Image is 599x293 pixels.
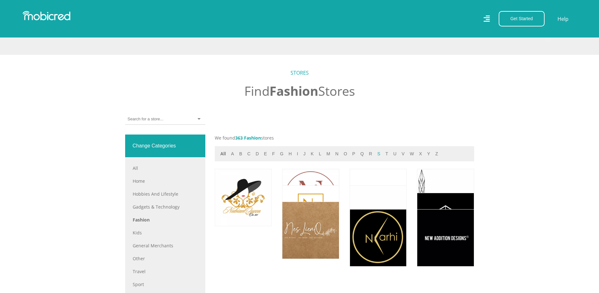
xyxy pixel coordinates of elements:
button: y [425,150,432,158]
button: x [417,150,424,158]
button: v [400,150,406,158]
a: Gadgets & Technology [133,204,198,210]
button: o [342,150,349,158]
a: Sport [133,281,198,288]
img: Mobicred [23,11,70,20]
button: a [229,150,236,158]
button: i [295,150,300,158]
button: m [324,150,332,158]
a: Other [133,255,198,262]
a: General Merchants [133,242,198,249]
h2: Find Stores [125,83,474,99]
button: k [309,150,315,158]
button: j [302,150,308,158]
button: g [278,150,285,158]
span: 363 [235,135,243,141]
button: u [391,150,398,158]
button: p [350,150,357,158]
a: Hobbies and Lifestyle [133,191,198,197]
button: l [317,150,323,158]
button: s [375,150,382,158]
button: w [408,150,416,158]
button: Get Started [499,11,545,26]
button: b [237,150,244,158]
span: Fashion [269,82,318,100]
button: r [367,150,374,158]
span: Fashion [244,135,261,141]
button: d [254,150,261,158]
a: Fashion [133,216,198,223]
div: Change Categories [125,135,205,157]
button: e [262,150,269,158]
a: Help [557,15,569,23]
p: We found stores [215,135,474,141]
button: c [245,150,252,158]
a: All [133,165,198,171]
a: Travel [133,268,198,275]
h5: STORES [125,70,474,76]
button: All [219,150,228,158]
input: Search for a store... [128,116,163,122]
a: Kids [133,229,198,236]
button: t [384,150,390,158]
button: z [433,150,440,158]
button: f [270,150,277,158]
button: h [287,150,294,158]
button: n [333,150,340,158]
button: q [358,150,366,158]
a: Home [133,178,198,184]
